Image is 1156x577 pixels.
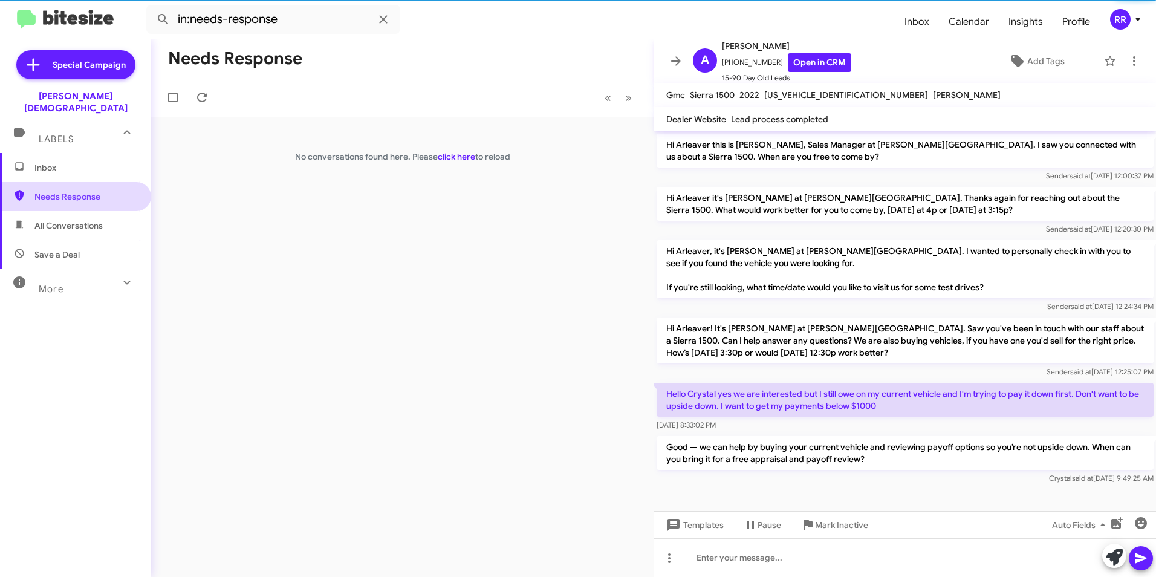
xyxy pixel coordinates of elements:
p: No conversations found here. Please to reload [151,151,654,163]
span: Gmc [666,90,685,100]
span: Needs Response [34,191,137,203]
span: said at [1072,474,1093,483]
span: [US_VEHICLE_IDENTIFICATION_NUMBER] [764,90,928,100]
span: Sender [DATE] 12:20:30 PM [1046,224,1154,233]
button: Add Tags [975,50,1098,72]
p: Good — we can help by buying your current vehicle and reviewing payoff options so you’re not upsi... [657,436,1154,470]
a: Inbox [895,4,939,39]
span: [PERSON_NAME] [722,39,851,53]
a: Calendar [939,4,999,39]
a: Insights [999,4,1053,39]
nav: Page navigation example [598,85,639,110]
span: Dealer Website [666,114,726,125]
span: said at [1071,302,1092,311]
button: RR [1100,9,1143,30]
p: Hi Arleaver, it's [PERSON_NAME] at [PERSON_NAME][GEOGRAPHIC_DATA]. I wanted to personally check i... [657,240,1154,298]
span: Special Campaign [53,59,126,71]
span: A [701,51,709,70]
span: » [625,90,632,105]
span: More [39,284,63,295]
span: Sender [DATE] 12:24:34 PM [1047,302,1154,311]
button: Previous [597,85,619,110]
span: Sender [DATE] 12:00:37 PM [1046,171,1154,180]
span: Inbox [34,161,137,174]
span: Auto Fields [1052,514,1110,536]
span: Pause [758,514,781,536]
a: Special Campaign [16,50,135,79]
span: Mark Inactive [815,514,868,536]
h1: Needs Response [168,49,302,68]
span: said at [1070,367,1091,376]
span: Add Tags [1027,50,1065,72]
p: Hello Crystal yes we are interested but I still owe on my current vehicle and I'm trying to pay i... [657,383,1154,417]
span: [DATE] 8:33:02 PM [657,420,716,429]
span: Save a Deal [34,249,80,261]
span: Sierra 1500 [690,90,735,100]
span: Crystal [DATE] 9:49:25 AM [1049,474,1154,483]
button: Mark Inactive [791,514,878,536]
span: Lead process completed [731,114,828,125]
button: Templates [654,514,733,536]
a: Open in CRM [788,53,851,72]
div: RR [1110,9,1131,30]
span: « [605,90,611,105]
span: said at [1070,171,1091,180]
span: All Conversations [34,220,103,232]
button: Pause [733,514,791,536]
span: Labels [39,134,74,145]
span: Templates [664,514,724,536]
span: [PHONE_NUMBER] [722,53,851,72]
p: Hi Arleaver it's [PERSON_NAME] at [PERSON_NAME][GEOGRAPHIC_DATA]. Thanks again for reaching out a... [657,187,1154,221]
span: Sender [DATE] 12:25:07 PM [1047,367,1154,376]
a: Profile [1053,4,1100,39]
button: Auto Fields [1042,514,1120,536]
button: Next [618,85,639,110]
span: said at [1070,224,1091,233]
a: click here [438,151,475,162]
p: Hi Arleaver! It's [PERSON_NAME] at [PERSON_NAME][GEOGRAPHIC_DATA]. Saw you've been in touch with ... [657,318,1154,363]
p: Hi Arleaver this is [PERSON_NAME], Sales Manager at [PERSON_NAME][GEOGRAPHIC_DATA]. I saw you con... [657,134,1154,168]
span: [PERSON_NAME] [933,90,1001,100]
input: Search [146,5,400,34]
span: 2022 [739,90,759,100]
span: 15-90 Day Old Leads [722,72,851,84]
